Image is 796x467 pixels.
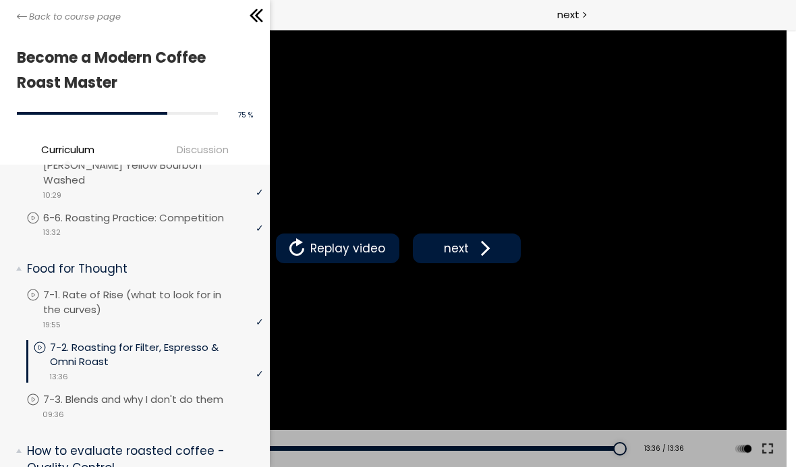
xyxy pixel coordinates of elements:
span: 10:29 [42,190,61,201]
span: Replay video [307,210,389,227]
p: 7-2. Roasting for Filter, Espresso & Omni Roast [50,340,263,370]
span: 13:36 [49,371,68,383]
h1: Become a Modern Coffee Roast Master [17,45,246,96]
button: Play back rate [733,400,754,438]
span: next [557,7,579,22]
span: 09:36 [42,409,64,420]
button: Replay video [276,204,399,233]
p: 7-3. Blends and why I don't do them [43,392,250,407]
span: 75 % [238,110,253,120]
span: Discussion [138,142,266,157]
p: 6-6. Roasting Practice: Competition [43,211,251,225]
p: 7-1. Rate of Rise (what to look for in the curves) [43,287,263,317]
span: next [440,210,472,227]
a: Back to course page [17,10,121,24]
span: 13:32 [42,227,61,238]
button: next [413,204,521,233]
p: Food for Thought [27,260,253,277]
span: Back to course page [29,10,121,24]
span: 19:55 [42,319,61,331]
span: Curriculum [41,142,94,157]
div: 13:36 / 13:36 [632,414,684,424]
div: Change playback rate [731,400,756,438]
